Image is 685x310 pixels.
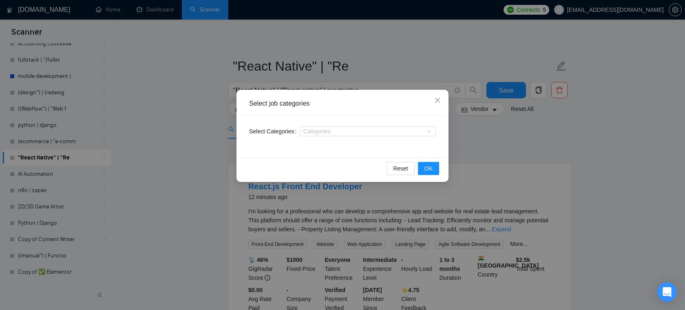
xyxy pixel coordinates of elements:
[418,162,439,175] button: OK
[387,162,415,175] button: Reset
[249,99,436,108] div: Select job categories
[249,125,300,138] label: Select Categories
[424,164,433,173] span: OK
[393,164,408,173] span: Reset
[434,97,441,104] span: close
[426,90,449,112] button: Close
[657,282,677,302] div: Open Intercom Messenger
